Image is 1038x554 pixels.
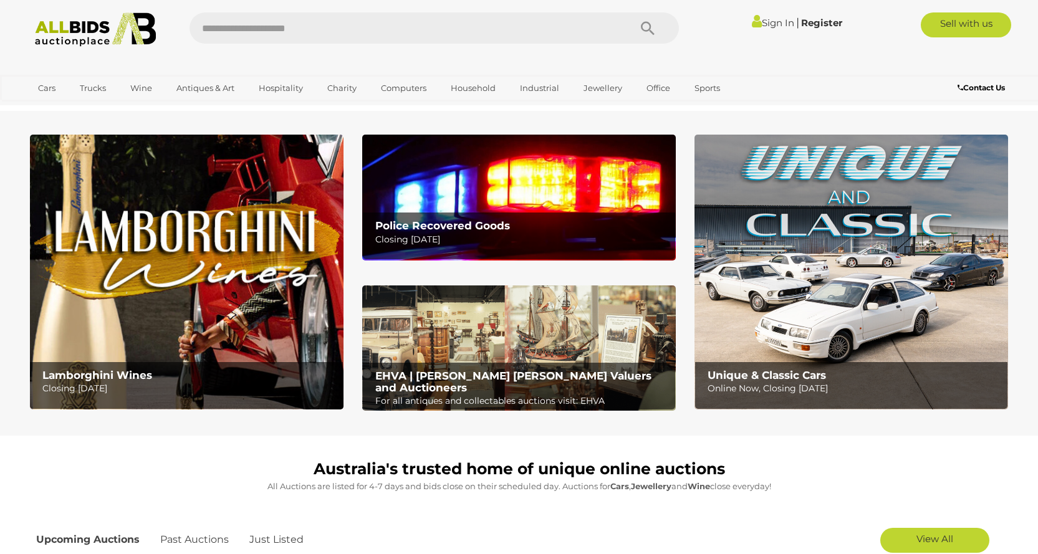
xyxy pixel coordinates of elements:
[375,393,669,409] p: For all antiques and collectables auctions visit: EHVA
[880,528,989,553] a: View All
[686,78,728,98] a: Sports
[362,135,676,260] img: Police Recovered Goods
[168,78,243,98] a: Antiques & Art
[375,370,651,394] b: EHVA | [PERSON_NAME] [PERSON_NAME] Valuers and Auctioneers
[638,78,678,98] a: Office
[30,135,344,409] img: Lamborghini Wines
[921,12,1011,37] a: Sell with us
[512,78,567,98] a: Industrial
[375,219,510,232] b: Police Recovered Goods
[30,135,344,409] a: Lamborghini Wines Lamborghini Wines Closing [DATE]
[30,78,64,98] a: Cars
[251,78,311,98] a: Hospitality
[631,481,671,491] strong: Jewellery
[362,285,676,411] a: EHVA | Evans Hastings Valuers and Auctioneers EHVA | [PERSON_NAME] [PERSON_NAME] Valuers and Auct...
[958,81,1008,95] a: Contact Us
[688,481,710,491] strong: Wine
[575,78,630,98] a: Jewellery
[28,12,163,47] img: Allbids.com.au
[373,78,435,98] a: Computers
[362,285,676,411] img: EHVA | Evans Hastings Valuers and Auctioneers
[708,381,1001,396] p: Online Now, Closing [DATE]
[694,135,1008,409] img: Unique & Classic Cars
[72,78,114,98] a: Trucks
[122,78,160,98] a: Wine
[42,369,152,381] b: Lamborghini Wines
[36,479,1002,494] p: All Auctions are listed for 4-7 days and bids close on their scheduled day. Auctions for , and cl...
[796,16,799,29] span: |
[752,17,794,29] a: Sign In
[375,232,669,247] p: Closing [DATE]
[36,461,1002,478] h1: Australia's trusted home of unique online auctions
[694,135,1008,409] a: Unique & Classic Cars Unique & Classic Cars Online Now, Closing [DATE]
[362,135,676,260] a: Police Recovered Goods Police Recovered Goods Closing [DATE]
[801,17,842,29] a: Register
[958,83,1005,92] b: Contact Us
[708,369,826,381] b: Unique & Classic Cars
[30,98,135,119] a: [GEOGRAPHIC_DATA]
[319,78,365,98] a: Charity
[42,381,336,396] p: Closing [DATE]
[617,12,679,44] button: Search
[916,533,953,545] span: View All
[443,78,504,98] a: Household
[610,481,629,491] strong: Cars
